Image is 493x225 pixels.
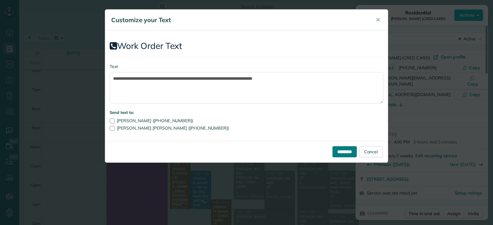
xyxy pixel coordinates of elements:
[110,41,383,51] h2: Work Order Text
[110,110,134,115] strong: Send text to:
[111,16,367,24] h5: Customize your Text
[117,118,193,123] span: [PERSON_NAME] ([PHONE_NUMBER])
[376,16,380,23] span: ✕
[110,63,383,70] label: Text
[359,146,383,157] a: Cancel
[117,125,229,131] span: [PERSON_NAME] [PERSON_NAME] ([PHONE_NUMBER])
